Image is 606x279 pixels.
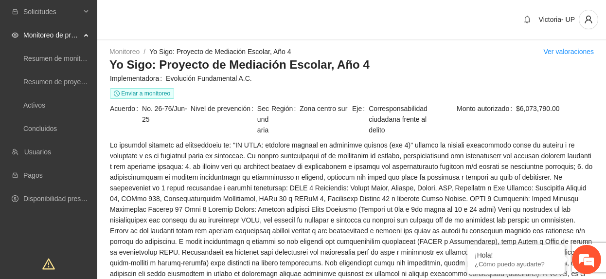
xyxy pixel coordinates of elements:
span: / [143,48,145,56]
a: Concluidos [23,125,57,132]
span: No. 26-76/Jun-25 [142,103,190,125]
a: Yo Sigo: Proyecto de Mediación Escolar, Año 4 [149,48,291,56]
a: Disponibilidad presupuestal [23,195,107,203]
span: $6,073,790.00 [516,103,593,114]
a: Usuarios [24,148,51,156]
a: Resumen de monitoreo [23,55,94,62]
span: Evolución Fundamental A.C. [166,73,593,84]
span: Secundaria [257,103,270,135]
a: Resumen de proyectos aprobados [23,78,127,86]
span: Victoria- UP [539,16,575,23]
span: Acuerdo [110,103,142,125]
span: Región [271,103,300,114]
h3: Yo Sigo: Proyecto de Mediación Escolar, Año 4 [109,57,594,73]
a: Pagos [23,171,43,179]
span: Monto autorizado [457,103,516,114]
span: user [579,15,598,24]
button: user [579,10,598,29]
div: ¡Hola! [475,251,557,259]
span: Implementadora [110,73,166,84]
a: Activos [23,101,45,109]
a: Ver valoraciones [543,48,594,56]
span: eye [12,32,18,38]
span: bell [520,16,535,23]
span: Corresponsabilidad ciudadana frente al delito [369,103,432,135]
button: bell [519,12,535,27]
p: ¿Cómo puedo ayudarte? [475,260,557,268]
a: Monitoreo [109,48,140,56]
span: Nivel de prevención [191,103,257,135]
span: Solicitudes [23,2,81,21]
span: clock-circle [114,91,120,96]
span: Eje [352,103,369,135]
span: warning [42,258,55,270]
span: Monitoreo de proyectos [23,25,81,45]
span: Enviar a monitoreo [110,88,174,99]
span: Zona centro sur [300,103,351,114]
span: inbox [12,8,18,15]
